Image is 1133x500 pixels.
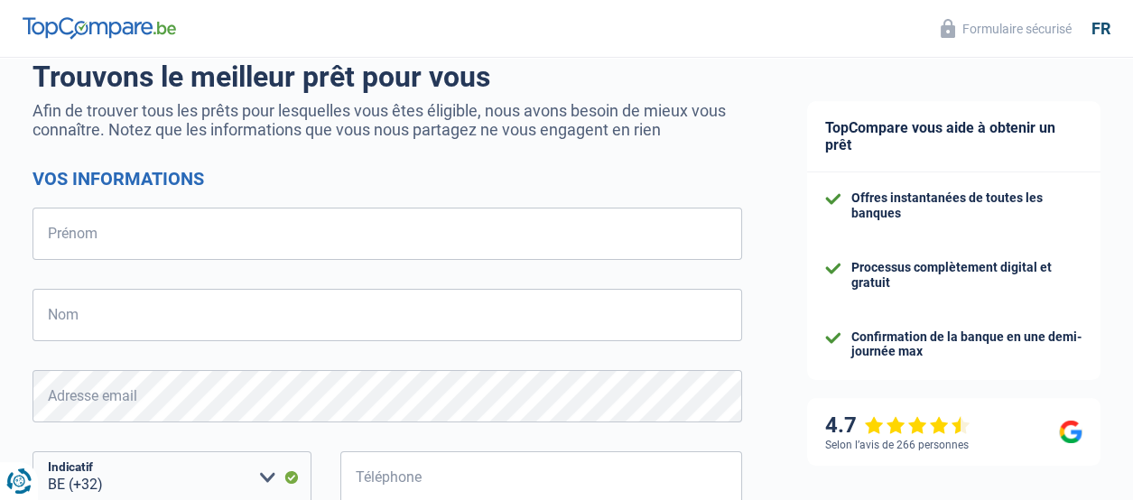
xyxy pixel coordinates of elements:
[1091,19,1110,39] div: fr
[33,101,742,139] p: Afin de trouver tous les prêts pour lesquelles vous êtes éligible, nous avons besoin de mieux vou...
[851,260,1082,291] div: Processus complètement digital et gratuit
[825,439,969,451] div: Selon l’avis de 266 personnes
[23,17,176,39] img: TopCompare Logo
[851,190,1082,221] div: Offres instantanées de toutes les banques
[930,14,1082,43] button: Formulaire sécurisé
[33,60,742,94] h1: Trouvons le meilleur prêt pour vous
[807,101,1100,172] div: TopCompare vous aide à obtenir un prêt
[851,329,1082,360] div: Confirmation de la banque en une demi-journée max
[825,412,970,439] div: 4.7
[33,168,742,190] h2: Vos informations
